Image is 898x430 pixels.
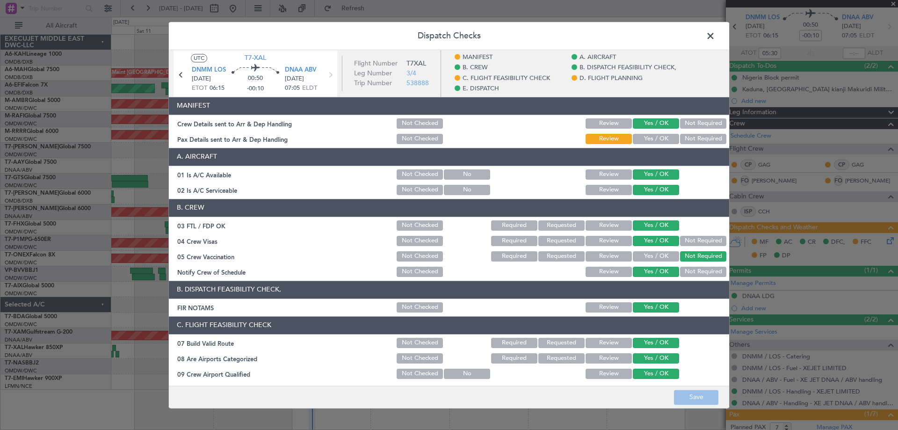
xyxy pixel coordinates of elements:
[169,22,729,50] header: Dispatch Checks
[680,118,726,129] button: Not Required
[680,236,726,246] button: Not Required
[680,251,726,262] button: Not Required
[680,134,726,144] button: Not Required
[680,267,726,277] button: Not Required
